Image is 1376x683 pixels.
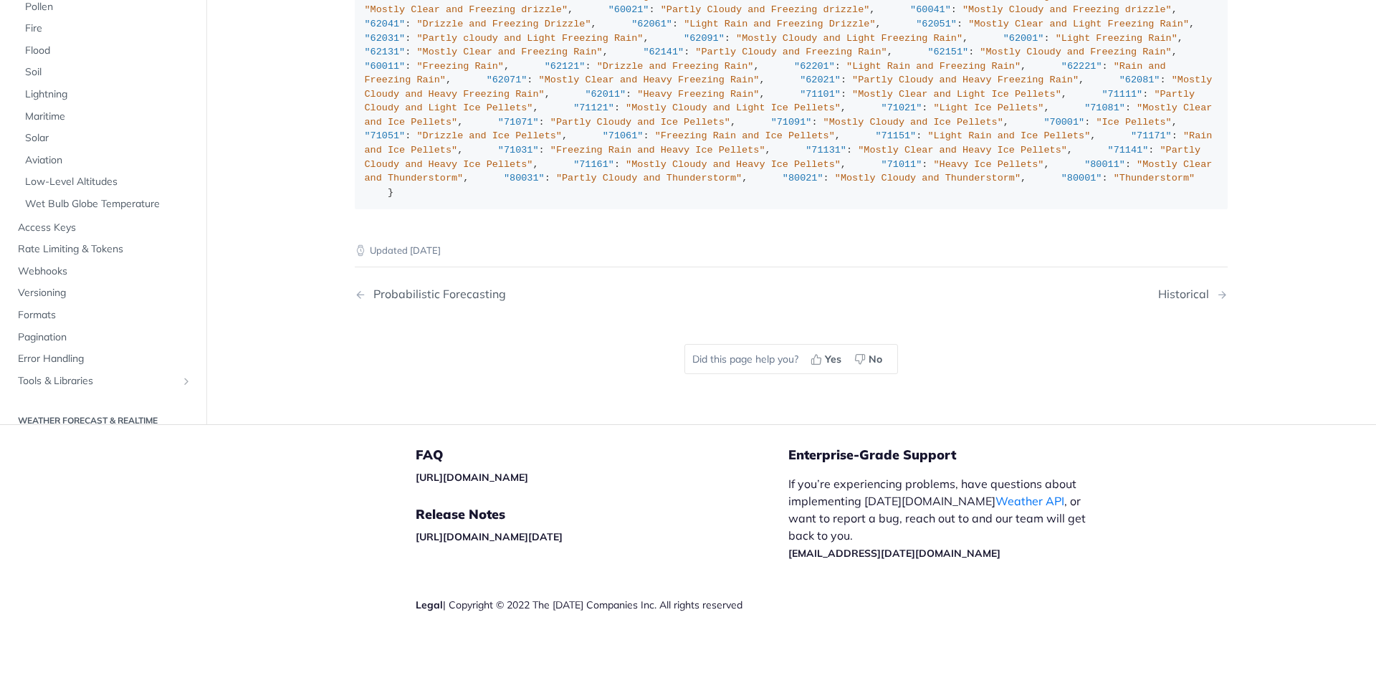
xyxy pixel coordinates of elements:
[498,117,539,128] span: "71071"
[18,330,192,345] span: Pagination
[18,84,196,105] a: Lightning
[788,475,1101,561] p: If you’re experiencing problems, have questions about implementing [DATE][DOMAIN_NAME] , or want ...
[573,159,614,170] span: "71161"
[18,194,196,215] a: Wet Bulb Globe Temperature
[18,264,192,279] span: Webhooks
[573,102,614,113] span: "71121"
[365,130,406,141] span: "71051"
[1158,287,1228,301] a: Next Page: Historical
[416,471,528,484] a: [URL][DOMAIN_NAME]
[365,75,1218,100] span: "Mostly Cloudy and Heavy Freezing Rain"
[416,61,504,72] span: "Freezing Rain"
[661,4,870,15] span: "Partly Cloudy and Freezing drizzle"
[11,217,196,239] a: Access Keys
[365,145,1207,170] span: "Partly Cloudy and Heavy Ice Pellets"
[626,102,841,113] span: "Mostly Cloudy and Light Ice Pellets"
[927,47,968,57] span: "62151"
[365,47,406,57] span: "62131"
[881,102,922,113] span: "71021"
[416,47,602,57] span: "Mostly Clear and Freezing Rain"
[684,33,725,44] span: "62091"
[416,446,788,464] h5: FAQ
[25,131,192,145] span: Solar
[11,327,196,348] a: Pagination
[835,173,1021,183] span: "Mostly Cloudy and Thunderstorm"
[25,66,192,80] span: Soil
[11,371,196,392] a: Tools & LibrariesShow subpages for Tools & Libraries
[25,22,192,36] span: Fire
[1096,117,1171,128] span: "Ice Pellets"
[825,352,841,367] span: Yes
[18,221,192,235] span: Access Keys
[18,374,177,388] span: Tools & Libraries
[416,598,443,611] a: Legal
[11,283,196,305] a: Versioning
[504,173,545,183] span: "80031"
[962,4,1172,15] span: "Mostly Cloudy and Freezing drizzle"
[684,344,898,374] div: Did this page help you?
[655,130,835,141] span: "Freezing Rain and Ice Pellets"
[18,308,192,323] span: Formats
[550,117,730,128] span: "Partly Cloudy and Ice Pellets"
[934,102,1044,113] span: "Light Ice Pellets"
[365,102,1218,128] span: "Mostly Clear and Ice Pellets"
[365,33,406,44] span: "62031"
[626,159,841,170] span: "Mostly Cloudy and Heavy Ice Pellets"
[1084,102,1125,113] span: "71081"
[18,172,196,194] a: Low-Level Altitudes
[783,173,823,183] span: "80021"
[846,61,1021,72] span: "Light Rain and Freezing Rain"
[852,75,1079,85] span: "Partly Cloudy and Heavy Freezing Rain"
[800,75,841,85] span: "62021"
[25,176,192,190] span: Low-Level Altitudes
[18,62,196,84] a: Soil
[416,530,563,543] a: [URL][DOMAIN_NAME][DATE]
[788,547,1000,560] a: [EMAIL_ADDRESS][DATE][DOMAIN_NAME]
[11,305,196,326] a: Formats
[934,159,1044,170] span: "Heavy Ice Pellets"
[416,598,788,612] div: | Copyright © 2022 The [DATE] Companies Inc. All rights reserved
[498,145,539,156] span: "71031"
[736,33,962,44] span: "Mostly Cloudy and Light Freezing Rain"
[366,287,506,301] div: Probabilistic Forecasting
[1131,130,1172,141] span: "71171"
[823,117,1003,128] span: "Mostly Cloudy and Ice Pellets"
[18,242,192,257] span: Rate Limiting & Tokens
[18,352,192,366] span: Error Handling
[18,18,196,39] a: Fire
[355,273,1228,315] nav: Pagination Controls
[416,33,643,44] span: "Partly cloudy and Light Freezing Rain"
[365,61,406,72] span: "60011"
[1056,33,1177,44] span: "Light Freezing Rain"
[916,19,957,29] span: "62051"
[794,61,835,72] span: "62201"
[1061,61,1102,72] span: "62221"
[18,287,192,301] span: Versioning
[25,197,192,211] span: Wet Bulb Globe Temperature
[1114,173,1195,183] span: "Thunderstorm"
[881,159,922,170] span: "71011"
[980,47,1171,57] span: "Mostly Cloudy and Freezing Rain"
[1084,159,1125,170] span: "80011"
[416,506,788,523] h5: Release Notes
[695,47,887,57] span: "Partly Cloudy and Freezing Rain"
[631,19,672,29] span: "62061"
[550,145,765,156] span: "Freezing Rain and Heavy Ice Pellets"
[910,4,951,15] span: "60041"
[25,44,192,58] span: Flood
[25,87,192,102] span: Lightning
[355,244,1228,258] p: Updated [DATE]
[355,287,729,301] a: Previous Page: Probabilistic Forecasting
[603,130,644,141] span: "71061"
[556,173,742,183] span: "Partly Cloudy and Thunderstorm"
[11,239,196,260] a: Rate Limiting & Tokens
[1119,75,1160,85] span: "62081"
[365,19,406,29] span: "62041"
[771,117,812,128] span: "71091"
[858,145,1067,156] span: "Mostly Clear and Heavy Ice Pellets"
[869,352,882,367] span: No
[1102,89,1142,100] span: "71111"
[1061,173,1102,183] span: "80001"
[365,4,568,15] span: "Mostly Clear and Freezing drizzle"
[11,415,196,428] h2: Weather Forecast & realtime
